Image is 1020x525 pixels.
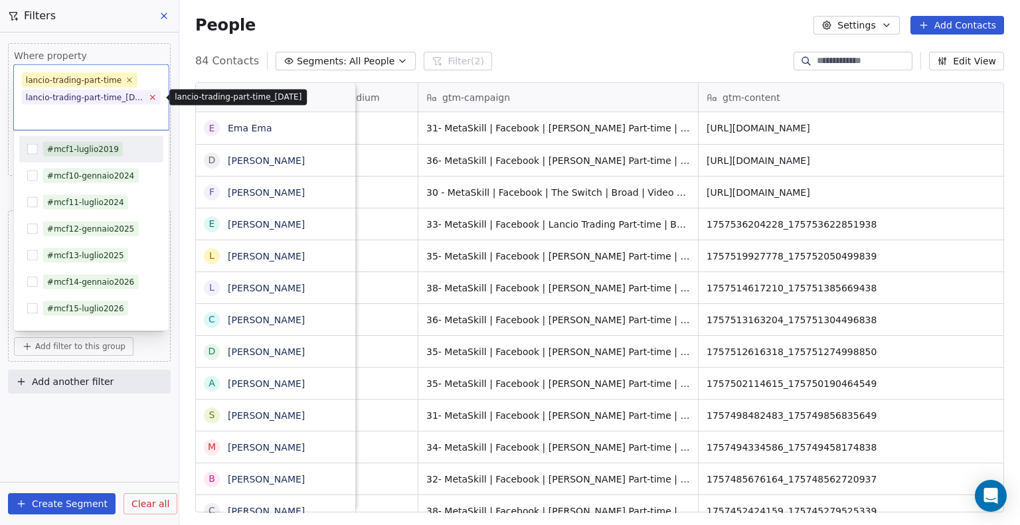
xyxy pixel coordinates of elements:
div: lancio-trading-part-time_[DATE] [26,92,145,104]
p: lancio-trading-part-time_[DATE] [175,92,301,102]
div: #mcf15-luglio2026 [47,303,124,315]
div: #mcf1-luglio2019 [47,143,119,155]
div: #mcf10-gennaio2024 [47,170,135,182]
div: #mcf13-luglio2025 [47,250,124,262]
div: lancio-trading-part-time [26,74,122,86]
div: #mcf11-luglio2024 [47,196,124,208]
div: #mcf14-gennaio2026 [47,276,135,288]
div: #mcf12-gennaio2025 [47,223,135,235]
